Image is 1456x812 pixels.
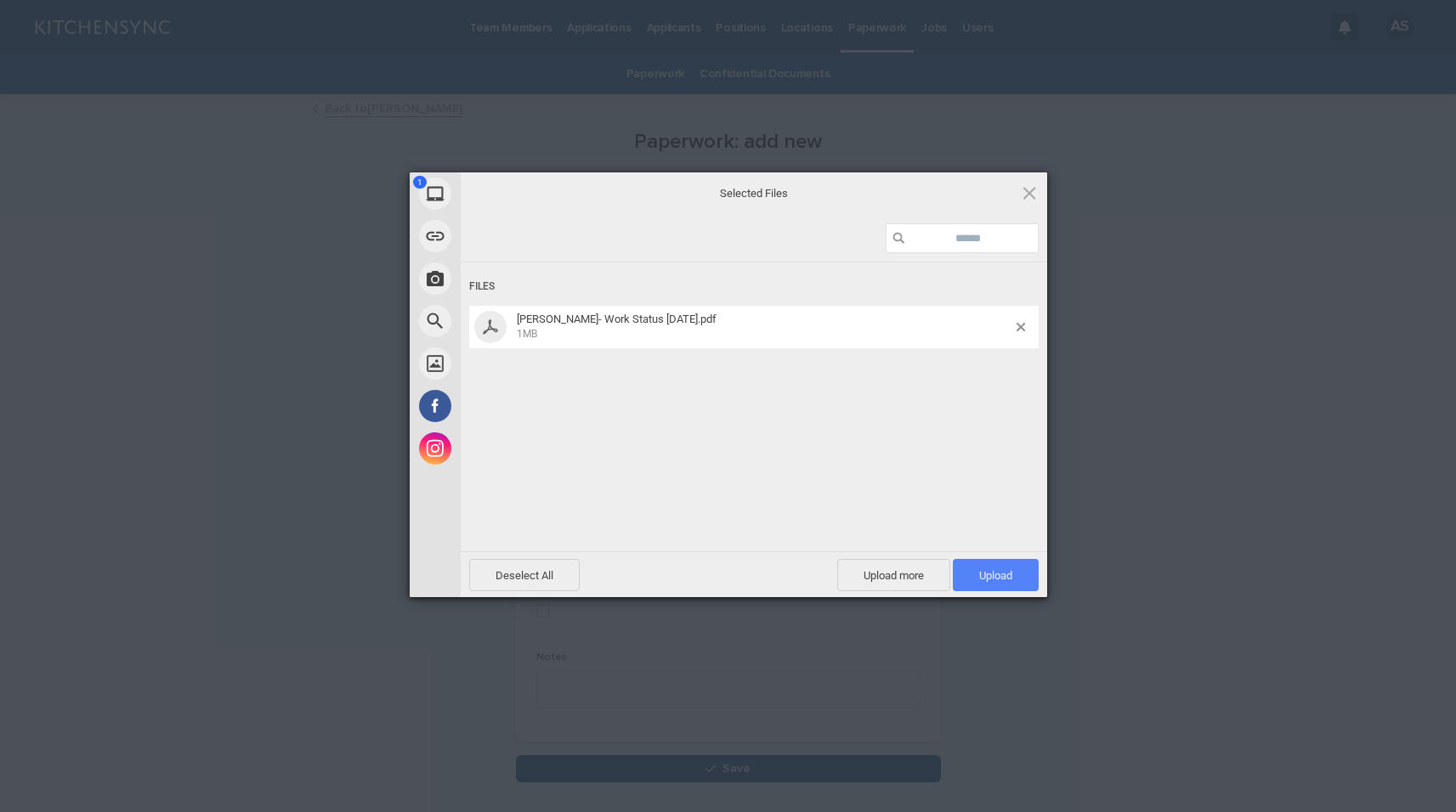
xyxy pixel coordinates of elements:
div: Facebook [410,385,614,427]
div: Link (URL) [410,215,614,257]
div: Files [469,271,1039,302]
span: Upload [979,569,1012,582]
div: Web Search [410,300,614,342]
div: Take Photo [410,257,614,300]
span: 1 [413,176,427,189]
span: Selected Files [584,186,924,201]
span: Upload more [837,559,950,591]
span: Ofelia Cruz- Work Status 8.09.25.pdf [512,313,1017,341]
div: Unsplash [410,342,614,385]
span: 1MB [517,328,537,340]
span: Click here or hit ESC to close picker [1020,183,1039,202]
span: [PERSON_NAME]- Work Status [DATE].pdf [517,313,717,325]
div: My Device [410,172,614,215]
span: Upload [953,559,1039,591]
span: Deselect All [469,559,580,591]
div: Instagram [410,427,614,470]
